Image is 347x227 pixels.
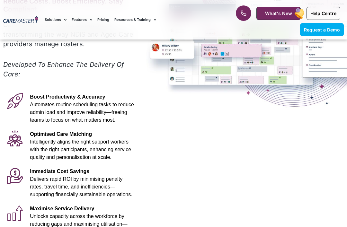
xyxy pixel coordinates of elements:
[45,9,67,31] a: Solutions
[3,16,38,24] img: CareMaster Logo
[30,176,132,197] span: Delivers rapid ROI by minimising penalty rates, travel time, and inefficiencies—supporting financ...
[307,7,340,20] a: Help Centre
[97,9,109,31] a: Pricing
[30,139,131,160] span: Intelligently aligns the right support workers with the right participants, enhancing service qua...
[3,61,124,78] em: Developed To Enhance The Delivery Of Care:
[30,102,134,123] span: Automates routine scheduling tasks to reduce admin load and improve reliability—freeing teams to ...
[300,23,344,36] a: Request a Demo
[45,9,221,31] nav: Menu
[310,11,336,16] span: Help Centre
[30,169,89,174] span: Immediate Cost Savings
[72,9,92,31] a: Features
[265,11,292,16] span: What's New
[114,9,156,31] a: Resources & Training
[30,94,105,100] span: Boost Productivity & Accuracy
[30,206,94,211] span: Maximise Service Delivery
[30,131,92,137] span: Optimised Care Matching
[256,7,301,20] a: What's New
[304,27,340,32] span: Request a Demo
